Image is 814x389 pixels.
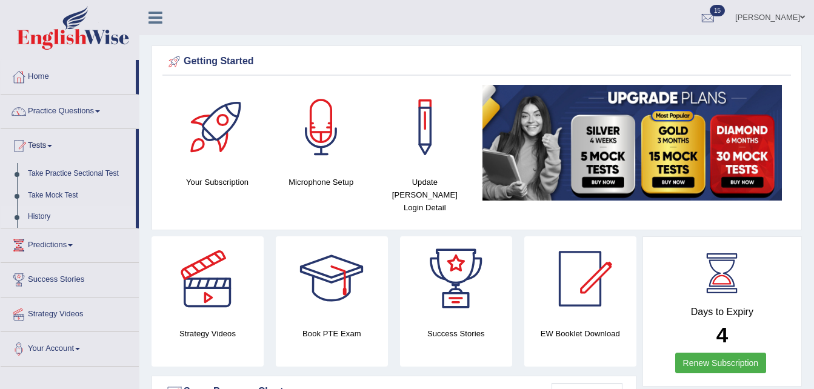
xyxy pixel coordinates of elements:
[276,327,388,340] h4: Book PTE Exam
[656,307,788,318] h4: Days to Expiry
[22,163,136,185] a: Take Practice Sectional Test
[675,353,767,373] a: Renew Subscription
[482,85,782,201] img: small5.jpg
[1,60,136,90] a: Home
[165,53,788,71] div: Getting Started
[379,176,470,214] h4: Update [PERSON_NAME] Login Detail
[22,206,136,228] a: History
[710,5,725,16] span: 15
[172,176,263,188] h4: Your Subscription
[1,332,139,362] a: Your Account
[1,228,139,259] a: Predictions
[1,298,139,328] a: Strategy Videos
[524,327,636,340] h4: EW Booklet Download
[1,95,139,125] a: Practice Questions
[1,129,136,159] a: Tests
[152,327,264,340] h4: Strategy Videos
[22,185,136,207] a: Take Mock Test
[400,327,512,340] h4: Success Stories
[1,263,139,293] a: Success Stories
[716,323,728,347] b: 4
[275,176,367,188] h4: Microphone Setup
